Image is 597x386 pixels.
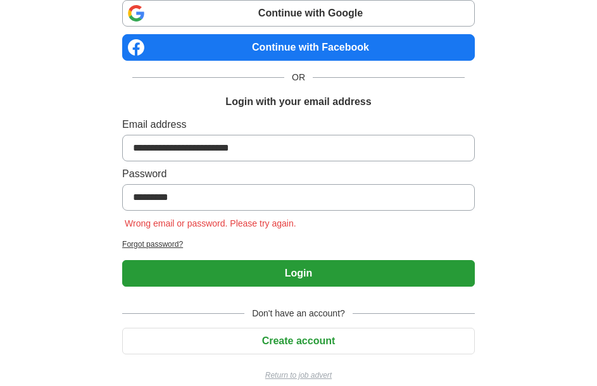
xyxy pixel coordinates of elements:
[122,117,475,132] label: Email address
[284,71,313,84] span: OR
[122,34,475,61] a: Continue with Facebook
[122,166,475,182] label: Password
[225,94,371,109] h1: Login with your email address
[122,260,475,287] button: Login
[122,218,299,228] span: Wrong email or password. Please try again.
[122,335,475,346] a: Create account
[244,307,353,320] span: Don't have an account?
[122,328,475,354] button: Create account
[122,370,475,381] a: Return to job advert
[122,239,475,250] a: Forgot password?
